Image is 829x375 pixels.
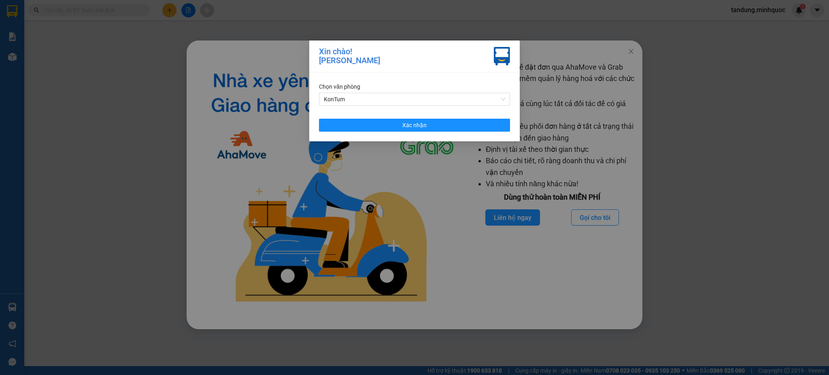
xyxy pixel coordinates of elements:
span: Xác nhận [402,121,427,130]
div: Chọn văn phòng [319,82,510,91]
img: vxr-icon [494,47,510,66]
button: Xác nhận [319,119,510,132]
div: Xin chào! [PERSON_NAME] [319,47,380,66]
span: KonTum [324,93,505,105]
